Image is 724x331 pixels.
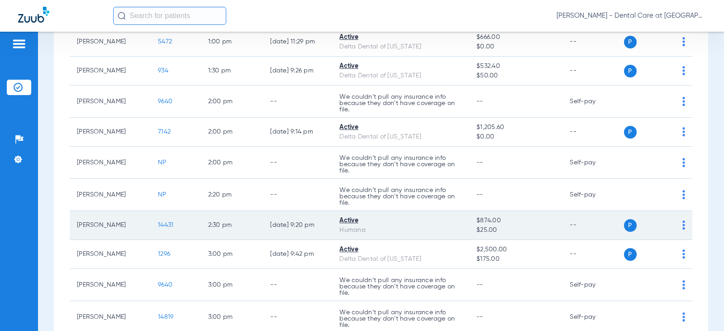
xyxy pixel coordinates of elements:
td: -- [562,211,624,240]
span: 934 [158,67,168,74]
img: group-dot-blue.svg [682,312,685,321]
span: -- [476,282,483,288]
span: 14431 [158,222,173,228]
td: 1:30 PM [201,57,263,86]
span: NP [158,192,167,198]
div: Active [339,216,462,225]
span: $25.00 [476,225,555,235]
td: [PERSON_NAME] [70,240,151,269]
p: We couldn’t pull any insurance info because they don’t have coverage on file. [339,277,462,296]
img: Search Icon [118,12,126,20]
td: 2:20 PM [201,179,263,211]
div: Humana [339,225,462,235]
div: Delta Dental of [US_STATE] [339,42,462,52]
td: -- [562,28,624,57]
img: group-dot-blue.svg [682,221,685,230]
span: -- [476,98,483,105]
span: $532.40 [476,62,555,71]
img: Zuub Logo [18,7,49,23]
span: 5472 [158,38,172,45]
p: We couldn’t pull any insurance info because they don’t have coverage on file. [339,187,462,206]
span: P [624,219,637,232]
span: -- [476,192,483,198]
p: We couldn’t pull any insurance info because they don’t have coverage on file. [339,155,462,174]
div: Active [339,123,462,132]
div: Delta Dental of [US_STATE] [339,71,462,81]
div: Active [339,245,462,254]
img: group-dot-blue.svg [682,127,685,136]
span: $0.00 [476,132,555,142]
td: [PERSON_NAME] [70,211,151,240]
img: hamburger-icon [12,38,26,49]
span: $1,205.60 [476,123,555,132]
p: We couldn’t pull any insurance info because they don’t have coverage on file. [339,94,462,113]
span: -- [476,314,483,320]
td: [PERSON_NAME] [70,147,151,179]
td: -- [562,118,624,147]
td: [DATE] 9:20 PM [263,211,332,240]
span: NP [158,159,167,166]
span: P [624,126,637,139]
span: 14819 [158,314,173,320]
td: -- [263,269,332,301]
td: [PERSON_NAME] [70,179,151,211]
span: P [624,65,637,77]
td: -- [263,179,332,211]
td: Self-pay [562,147,624,179]
td: 2:00 PM [201,147,263,179]
span: 9640 [158,98,172,105]
span: 7142 [158,129,171,135]
span: P [624,248,637,261]
span: $874.00 [476,216,555,225]
div: Active [339,33,462,42]
td: 2:00 PM [201,118,263,147]
img: group-dot-blue.svg [682,37,685,46]
div: Delta Dental of [US_STATE] [339,132,462,142]
span: $666.00 [476,33,555,42]
input: Search for patients [113,7,226,25]
td: 3:00 PM [201,240,263,269]
td: -- [263,86,332,118]
td: [PERSON_NAME] [70,269,151,301]
td: -- [562,240,624,269]
td: [PERSON_NAME] [70,86,151,118]
span: 9640 [158,282,172,288]
td: 3:00 PM [201,269,263,301]
span: $50.00 [476,71,555,81]
img: group-dot-blue.svg [682,158,685,167]
div: Active [339,62,462,71]
span: $0.00 [476,42,555,52]
td: Self-pay [562,269,624,301]
td: [DATE] 11:29 PM [263,28,332,57]
span: -- [476,159,483,166]
div: Delta Dental of [US_STATE] [339,254,462,264]
span: 1296 [158,251,170,257]
td: [PERSON_NAME] [70,28,151,57]
span: $2,500.00 [476,245,555,254]
img: group-dot-blue.svg [682,280,685,289]
td: [DATE] 9:26 PM [263,57,332,86]
span: [PERSON_NAME] - Dental Care at [GEOGRAPHIC_DATA] [557,11,706,20]
td: Self-pay [562,86,624,118]
img: group-dot-blue.svg [682,190,685,199]
td: Self-pay [562,179,624,211]
td: [PERSON_NAME] [70,118,151,147]
td: [DATE] 9:14 PM [263,118,332,147]
td: 2:30 PM [201,211,263,240]
td: -- [562,57,624,86]
td: 1:00 PM [201,28,263,57]
img: group-dot-blue.svg [682,249,685,259]
img: group-dot-blue.svg [682,97,685,106]
td: -- [263,147,332,179]
span: $175.00 [476,254,555,264]
td: [DATE] 9:42 PM [263,240,332,269]
p: We couldn’t pull any insurance info because they don’t have coverage on file. [339,309,462,328]
span: P [624,36,637,48]
td: [PERSON_NAME] [70,57,151,86]
td: 2:00 PM [201,86,263,118]
img: group-dot-blue.svg [682,66,685,75]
